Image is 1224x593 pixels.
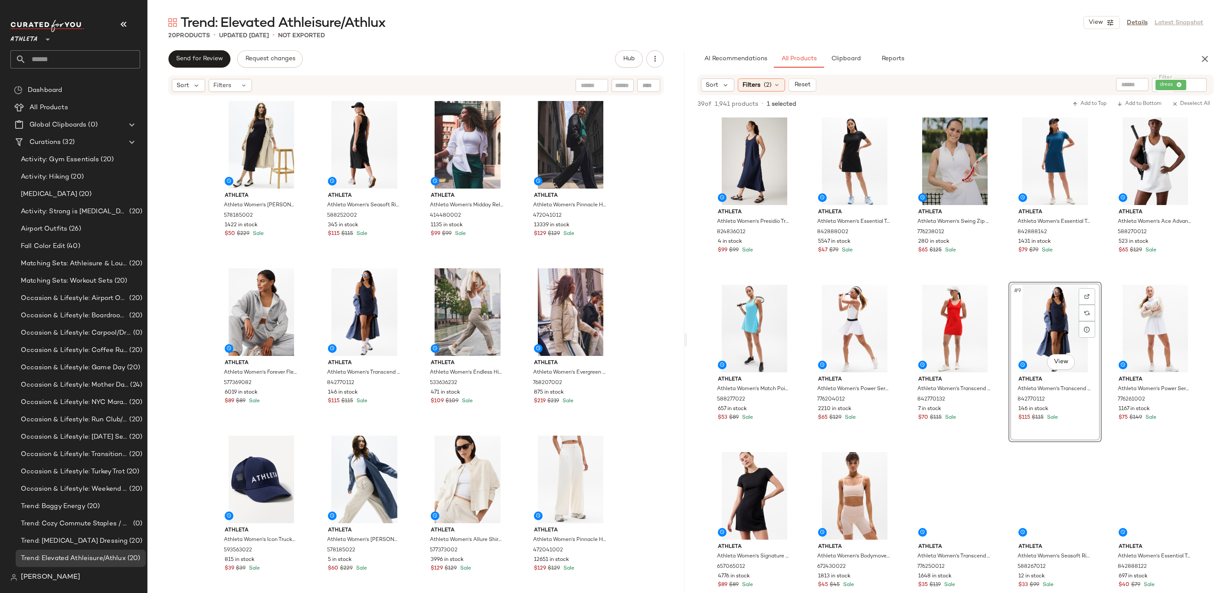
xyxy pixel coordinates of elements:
img: cn54959276.jpg [711,117,798,205]
img: cn59368444.jpg [424,436,511,523]
span: (20) [85,502,100,512]
span: Trend: Elevated Athleisure/Athlux [21,554,126,564]
span: Activity: Hiking [21,172,69,182]
img: cn60540394.jpg [424,101,511,189]
span: Occasion & Lifestyle: Turkey Trot [21,467,125,477]
span: $115 [328,398,340,405]
span: 1135 in stock [431,222,463,229]
span: 824836012 [717,228,746,236]
span: Hub [623,55,635,62]
span: (20) [126,554,141,564]
span: 776204012 [817,396,845,404]
span: $60 [328,565,338,573]
img: cn59408377.jpg [1011,285,1099,372]
span: $65 [1119,247,1128,254]
span: 280 in stock [918,238,949,246]
span: Athleta Women's Allure Shirt Jacket Bone Size L [430,536,503,544]
span: Occasion & Lifestyle: Mother Daughter Moves [21,380,128,390]
span: Athleta [534,192,607,200]
span: All Products [781,55,817,62]
span: 146 in stock [328,389,358,397]
span: $229 [340,565,353,573]
span: Athleta Women's Evergreen Jacket Sahara Size S [533,369,606,377]
p: updated [DATE] [219,31,269,40]
span: 842770132 [917,396,945,404]
span: Reset [794,81,810,88]
span: (0) [131,519,142,529]
span: (20) [128,207,142,217]
span: $99 [431,230,440,238]
span: $129 [829,414,841,422]
img: cn60360575.jpg [811,452,898,540]
span: Sale [355,231,367,237]
span: 533636232 [430,379,457,387]
span: 842888142 [1018,228,1047,236]
span: Athleta Women's Midday Relaxed Poplin Shirt Bright White Size L [430,202,503,209]
span: Curations [29,137,61,147]
span: $99 [442,230,452,238]
span: 1 selected [767,100,796,109]
span: 842770112 [327,379,354,387]
span: 2210 in stock [818,405,851,413]
span: Occasion & Lifestyle: Carpool/Drop Off Looks/Mom Moves [21,328,131,338]
img: cn60540337.jpg [527,268,614,356]
img: cn59323857.jpg [911,117,998,205]
span: Athleta Women's Pinnacle High Rise Trouser Bone Size 2 [533,536,606,544]
span: (20) [128,450,142,459]
span: $115 [341,230,353,238]
span: $45 [818,581,828,589]
span: 523 in stock [1119,238,1149,246]
span: 577369082 [224,379,252,387]
span: Global Clipboards [29,120,86,130]
img: cn59890256.jpg [1011,117,1099,205]
span: $47 [818,247,828,254]
img: cn57722766.jpg [218,101,305,189]
span: Sale [943,248,956,253]
span: Sale [354,566,367,571]
span: Occasion & Lifestyle: NYC Marathon [21,398,128,407]
span: $70 [918,414,928,422]
span: Athleta [918,376,992,384]
span: 5547 in stock [818,238,851,246]
span: Sale [247,566,260,571]
span: Athleta Women's Seasoft Rib Tee Dress Eden Size XXS [1018,553,1091,560]
span: Athleta Women's Signature Rib Tee Dress Black Size S [717,553,790,560]
span: Athleta Women's Bodymove 7" Short Sand Beige Size L [817,553,890,560]
span: Fall Color Edit [21,241,65,251]
span: $129 [1130,247,1142,254]
span: Add to Bottom [1117,101,1162,107]
span: Clipboard [831,55,861,62]
span: Sale [562,231,574,237]
span: Athleta [431,527,504,534]
img: svg%3e [168,18,177,27]
span: 776261002 [1118,396,1145,404]
span: $125 [929,247,942,254]
span: (20) [128,398,142,407]
span: Filters [743,81,760,90]
span: Occasion & Lifestyle: Airport Outfits [21,293,128,303]
span: (20) [128,311,142,321]
span: View [1088,19,1103,26]
span: $89 [236,398,245,405]
span: (20) [128,536,142,546]
span: Reports [881,55,904,62]
span: Athleta Women's Ace Advantage Dress Bright White Petite Size S [1118,218,1191,226]
span: • [762,100,763,108]
span: Athleta [225,359,298,367]
span: Athleta Women's Essential Tee Dress Black Size XXS [817,218,890,226]
span: Athleta Women's Transcend Dress Cardinal Size XXS [917,385,991,393]
span: Athleta [818,376,891,384]
span: $219 [547,398,559,405]
span: $45 [830,581,840,589]
span: 1422 in stock [225,222,258,229]
span: Athleta Women's Match Point Pleated Dress Aqua Size XXS [717,385,790,393]
span: Sale [247,398,260,404]
span: $99 [729,247,739,254]
span: $115 [930,414,942,422]
span: (0) [86,120,97,130]
span: 578185022 [327,547,355,554]
span: Sort [177,81,189,90]
span: (40) [65,241,80,251]
span: Athleta [328,192,401,200]
span: 672430022 [817,563,846,571]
